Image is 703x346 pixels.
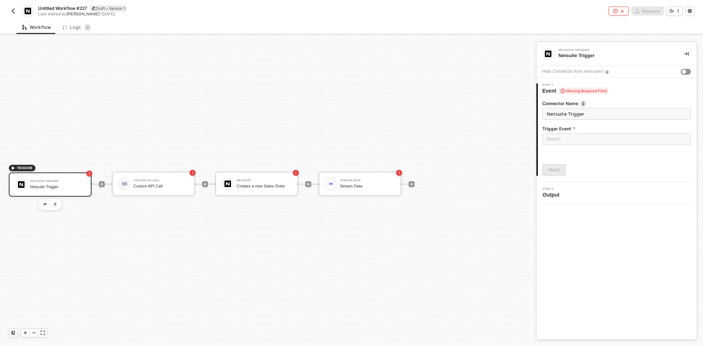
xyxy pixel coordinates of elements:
span: [PERSON_NAME] [67,11,100,16]
div: Netsuite Trigger [558,49,668,52]
div: Custom API Call [133,179,188,182]
div: Hide Connector from end-users [542,68,603,75]
span: Step 2 [543,187,562,190]
span: icon-settings [688,9,692,13]
span: icon-expand [41,331,45,335]
img: icon-info [605,70,609,74]
button: edit-cred [41,200,49,209]
button: Release [632,7,663,15]
div: Netsuite Trigger [558,52,673,59]
img: icon [224,181,231,187]
span: Output [543,191,562,198]
div: Creates a new Sales Order [237,184,291,189]
span: icon-error-page [190,170,196,176]
div: Stream Data [340,184,395,189]
div: Workflow [22,25,51,30]
span: icon-play [100,182,104,186]
img: icon [18,181,25,188]
sup: 0 [84,24,91,31]
button: 1 [666,7,682,15]
span: icon-error-page [613,9,618,13]
img: integration-icon [25,8,31,14]
img: integration-icon [545,51,551,57]
img: icon [121,181,128,187]
div: 1 [677,8,679,14]
span: icon-play [203,182,207,186]
div: 4 [621,8,624,14]
span: icon-play [409,182,414,186]
img: edit-cred [44,203,47,205]
div: Netsuite Trigger [30,180,85,183]
div: Netsuite Trigger [30,185,85,189]
img: back [10,8,16,14]
input: Enter description [542,108,691,120]
span: icon-play [11,166,15,170]
span: Step 1 [542,83,608,86]
span: icon-versioning [670,9,674,13]
img: icon [328,181,334,187]
button: Next [542,164,566,176]
span: Missing Required Field [559,88,608,94]
label: Trigger Event [542,126,691,132]
span: icon-minus [32,331,36,335]
span: icon-play [306,182,310,186]
img: edit-cred [54,202,57,206]
span: TRIGGER [17,165,33,171]
span: icon-error-page [86,171,92,176]
span: icon-error-page [293,170,299,176]
div: Draft • Version 1 [90,5,127,11]
span: Event [542,87,608,94]
span: icon-edit [92,6,96,10]
button: edit-cred [51,200,60,209]
button: 4 [609,7,629,15]
img: icon-info [580,101,586,107]
div: Step 1Event Missing Required FieldConnector Nameicon-infoTrigger EventSearchNext [536,83,697,176]
div: Custom API Call [133,184,188,189]
button: back [9,7,18,15]
span: Untitled Workflow #227 [38,5,87,11]
span: icon-error-page [396,170,402,176]
label: Connector Name [542,100,691,107]
div: NetSuite [237,179,291,182]
div: Stream Data [340,179,395,182]
span: icon-collapse-right [684,52,689,56]
div: Last edited by - [DATE] [38,11,351,17]
span: icon-play [23,331,27,335]
div: Logs [63,24,91,31]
